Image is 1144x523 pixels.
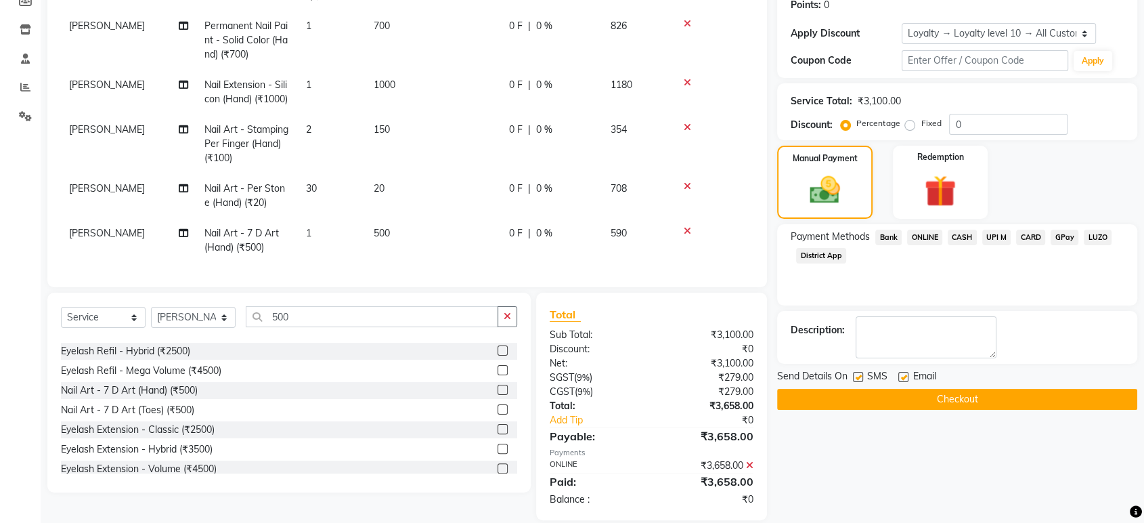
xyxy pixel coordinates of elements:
[652,493,764,507] div: ₹0
[652,474,764,490] div: ₹3,658.00
[509,19,523,33] span: 0 F
[306,20,311,32] span: 1
[509,78,523,92] span: 0 F
[652,356,764,371] div: ₹3,100.00
[509,123,523,137] span: 0 F
[907,230,942,245] span: ONLINE
[536,182,552,196] span: 0 %
[611,227,627,239] span: 590
[306,182,317,194] span: 30
[652,371,764,385] div: ₹279.00
[69,79,145,91] span: [PERSON_NAME]
[374,182,384,194] span: 20
[69,182,145,194] span: [PERSON_NAME]
[611,79,632,91] span: 1180
[246,306,498,327] input: Search or Scan
[791,94,852,108] div: Service Total:
[540,356,652,371] div: Net:
[875,230,902,245] span: Bank
[509,182,523,196] span: 0 F
[61,442,213,457] div: Eyelash Extension - Hybrid (₹3500)
[1084,230,1112,245] span: LUZO
[796,248,846,264] span: District App
[902,50,1068,71] input: Enter Offer / Coupon Code
[528,123,531,137] span: |
[69,123,145,135] span: [PERSON_NAME]
[528,78,531,92] span: |
[577,372,590,383] span: 9%
[777,389,1137,410] button: Checkout
[652,342,764,356] div: ₹0
[204,79,288,105] span: Nail Extension - Silicon (Hand) (₹1000)
[306,227,311,239] span: 1
[550,385,575,398] span: CGST
[652,399,764,413] div: ₹3,658.00
[61,462,217,476] div: Eyelash Extension - Volume (₹4500)
[540,493,652,507] div: Balance :
[540,399,652,413] div: Total:
[61,364,221,378] div: Eyelash Refil - Mega Volume (₹4500)
[611,20,627,32] span: 826
[652,385,764,399] div: ₹279.00
[374,123,390,135] span: 150
[528,226,531,240] span: |
[509,226,523,240] span: 0 F
[1016,230,1045,245] span: CARD
[670,413,764,427] div: ₹0
[528,19,531,33] span: |
[540,385,652,399] div: ( )
[791,230,870,244] span: Payment Methods
[540,328,652,342] div: Sub Total:
[536,226,552,240] span: 0 %
[536,78,552,92] span: 0 %
[540,428,652,444] div: Payable:
[948,230,977,245] span: CASH
[374,79,395,91] span: 1000
[204,227,279,253] span: Nail Art - 7 D Art (Hand) (₹500)
[791,54,902,68] div: Coupon Code
[652,459,764,473] div: ₹3,658.00
[528,182,531,196] span: |
[1051,230,1078,245] span: GPay
[540,459,652,473] div: ONLINE
[577,386,590,397] span: 9%
[69,20,145,32] span: [PERSON_NAME]
[917,151,963,163] label: Redemption
[374,227,390,239] span: 500
[915,171,965,211] img: _gift.svg
[791,118,833,132] div: Discount:
[858,94,900,108] div: ₹3,100.00
[791,323,845,337] div: Description:
[61,383,198,398] div: Nail Art - 7 D Art (Hand) (₹500)
[550,308,581,322] span: Total
[912,369,936,386] span: Email
[611,123,627,135] span: 354
[540,413,670,427] a: Add Tip
[550,447,753,459] div: Payments
[856,117,900,129] label: Percentage
[61,423,215,437] div: Eyelash Extension - Classic (₹2500)
[374,20,390,32] span: 700
[306,79,311,91] span: 1
[540,371,652,385] div: ( )
[867,369,887,386] span: SMS
[306,123,311,135] span: 2
[69,227,145,239] span: [PERSON_NAME]
[540,342,652,356] div: Discount:
[791,26,902,41] div: Apply Discount
[652,328,764,342] div: ₹3,100.00
[61,403,194,417] div: Nail Art - 7 D Art (Toes) (₹500)
[1074,51,1112,71] button: Apply
[800,173,849,207] img: _cash.svg
[982,230,1011,245] span: UPI M
[611,182,627,194] span: 708
[536,123,552,137] span: 0 %
[540,474,652,490] div: Paid:
[204,123,288,164] span: Nail Art - Stamping Per Finger (Hand) (₹100)
[652,428,764,444] div: ₹3,658.00
[793,152,858,165] label: Manual Payment
[204,182,285,209] span: Nail Art - Per Stone (Hand) (₹20)
[536,19,552,33] span: 0 %
[550,371,574,383] span: SGST
[921,117,941,129] label: Fixed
